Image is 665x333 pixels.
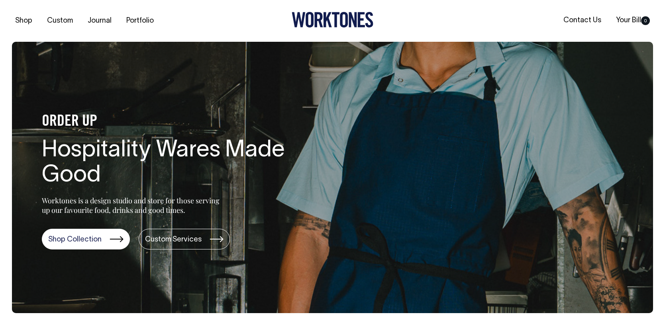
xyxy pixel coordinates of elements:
[42,229,130,249] a: Shop Collection
[42,196,223,215] p: Worktones is a design studio and store for those serving up our favourite food, drinks and good t...
[613,14,653,27] a: Your Bill0
[641,16,650,25] span: 0
[560,14,604,27] a: Contact Us
[12,14,35,27] a: Shop
[139,229,230,249] a: Custom Services
[123,14,157,27] a: Portfolio
[44,14,76,27] a: Custom
[84,14,115,27] a: Journal
[42,138,297,189] h1: Hospitality Wares Made Good
[42,113,297,130] h4: ORDER UP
